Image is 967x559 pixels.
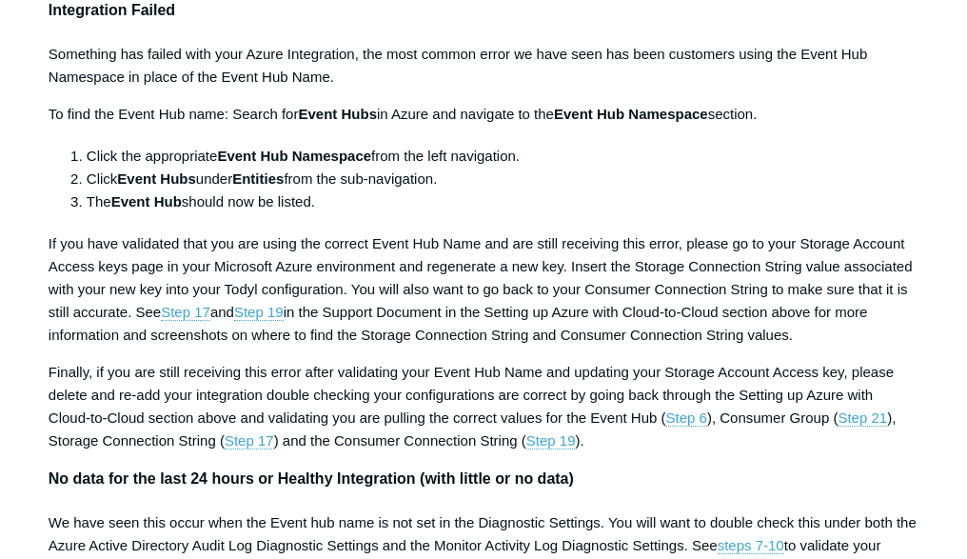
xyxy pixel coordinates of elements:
li: The should now be listed. [87,190,918,213]
li: Click the appropriate from the left navigation. [87,145,918,168]
p: Something has failed with your Azure Integration, the most common error we have seen has been cus... [49,43,918,89]
strong: Event Hub Namespace [554,106,708,122]
strong: Event Hub [111,193,182,210]
strong: Entities [232,170,284,187]
a: Step 17 [225,432,274,449]
strong: Event Hub Namespace [217,148,371,164]
strong: Event Hubs [117,170,196,187]
strong: No data for the last 24 hours or Healthy Integration (with little or no data) [49,470,574,487]
a: Step 19 [234,304,284,321]
a: Step 6 [666,409,707,427]
strong: Integration Failed [49,2,175,18]
a: Step 21 [838,409,887,427]
p: If you have validated that you are using the correct Event Hub Name and are still receiving this ... [49,232,918,347]
a: steps 7-10 [718,537,784,554]
strong: Event Hubs [298,106,377,122]
p: To find the Event Hub name: Search for in Azure and navigate to the section. [49,103,918,126]
a: Step 19 [526,432,576,449]
p: Finally, if you are still receiving this error after validating your Event Hub Name and updating ... [49,361,918,452]
a: Step 17 [161,304,210,321]
li: Click under from the sub-navigation. [87,168,918,190]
